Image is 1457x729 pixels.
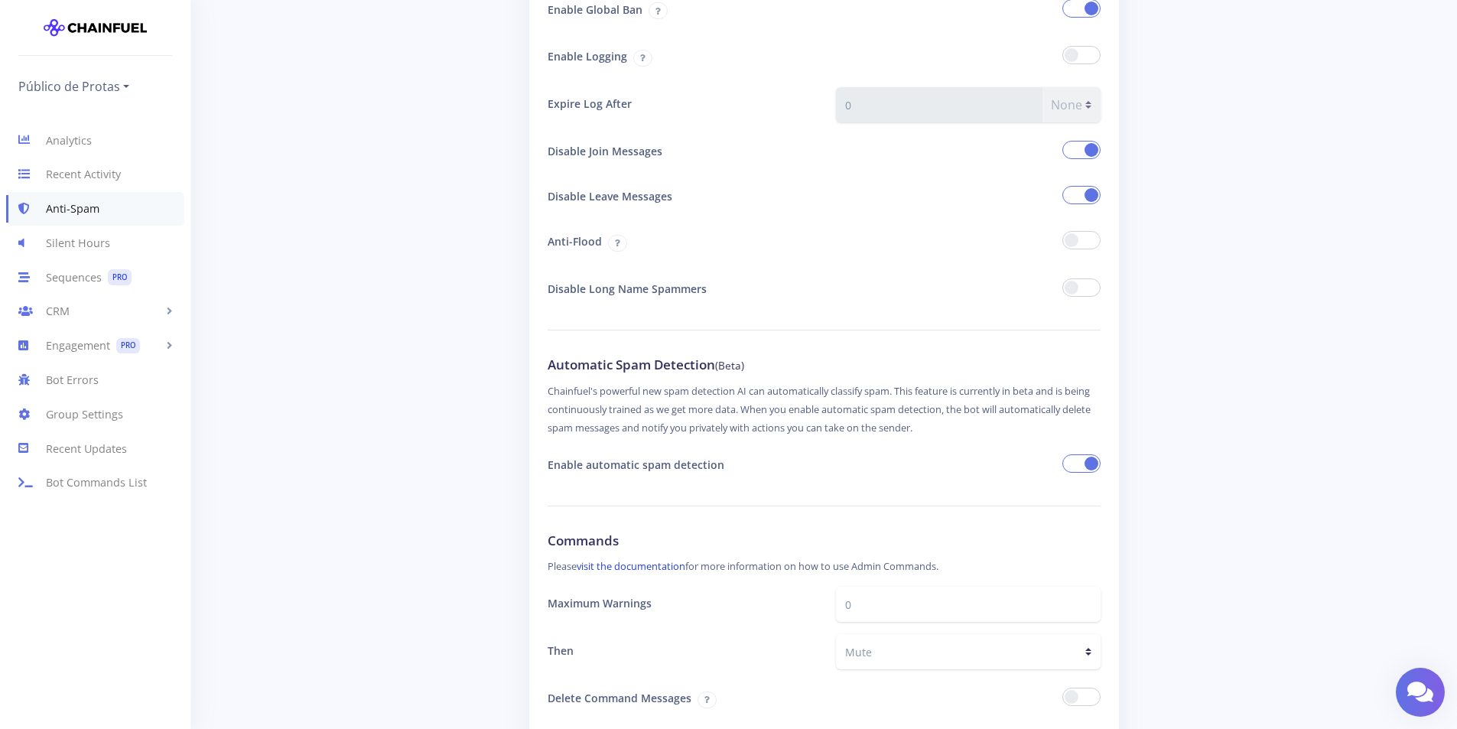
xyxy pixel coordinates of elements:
[536,448,824,481] label: Enable automatic spam detection
[116,338,140,354] span: PRO
[18,74,129,99] a: Público de Protas
[536,634,824,669] label: Then
[548,355,1101,375] h3: Automatic Spam Detection
[536,135,824,168] label: Disable Join Messages
[108,269,132,285] span: PRO
[44,12,147,43] img: chainfuel-logo
[548,559,938,573] small: Please for more information on how to use Admin Commands.
[836,587,1101,622] input: e.g. - 3
[548,384,1091,434] small: Chainfuel's powerful new spam detection AI can automatically classify spam. This feature is curre...
[536,272,824,305] label: Disable Long Name Spammers
[715,358,744,373] small: (Beta)
[836,87,1043,122] input: eg 15, 30, 60
[6,192,184,226] a: Anti-Spam
[536,87,824,122] label: Expire Log After
[536,180,824,213] label: Disable Leave Messages
[536,40,824,75] label: Enable Logging
[577,559,685,573] a: visit the documentation
[536,682,824,717] label: Delete Command Messages
[548,531,1101,551] h3: Commands
[536,225,824,260] label: Anti-Flood
[536,587,824,622] label: Maximum Warnings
